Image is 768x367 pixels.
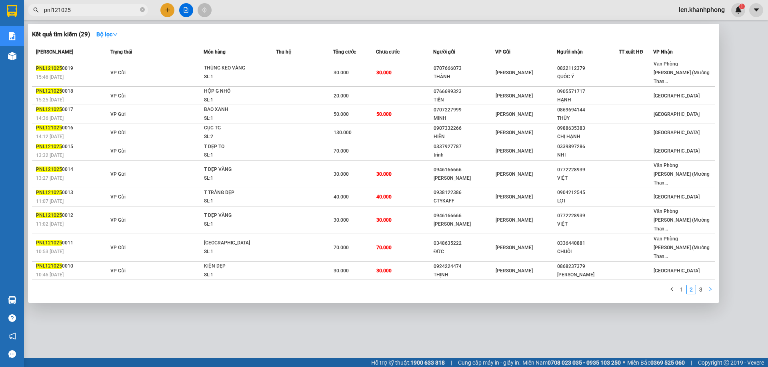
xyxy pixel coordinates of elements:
h3: Kết quả tìm kiếm ( 29 ) [32,30,90,39]
span: [GEOGRAPHIC_DATA] [654,194,700,200]
span: TT xuất HĐ [619,49,643,55]
span: 30.000 [376,268,392,274]
div: SL: 1 [204,197,264,206]
span: PNL121025 [36,65,62,71]
span: VP Gửi [110,70,126,75]
div: CHỊ HẠNH [557,133,618,141]
div: [PERSON_NAME] [557,271,618,279]
span: PNL121025 [36,263,62,269]
span: 13:32 [DATE] [36,153,64,158]
div: SL: 1 [204,174,264,183]
div: MINH [434,114,495,123]
div: SL: 1 [204,114,264,123]
div: 0707666073 [434,64,495,73]
span: [PERSON_NAME] [496,93,533,99]
span: message [8,350,16,358]
span: Văn Phòng [PERSON_NAME] (Mường Than... [654,61,710,84]
span: 30.000 [334,268,349,274]
img: warehouse-icon [8,52,16,60]
div: LỢI [557,197,618,205]
div: CỤC TG [204,124,264,133]
div: SL: 1 [204,73,264,81]
div: 0905571717 [557,87,618,96]
input: Tìm tên, số ĐT hoặc mã đơn [44,6,138,14]
span: PNL121025 [36,88,62,94]
div: 0019 [36,64,108,73]
div: 0907332266 [434,124,495,133]
div: 0013 [36,188,108,197]
span: Văn Phòng [PERSON_NAME] (Mường Than... [654,163,710,186]
span: 50.000 [376,111,392,117]
span: 40.000 [376,194,392,200]
span: 130.000 [334,130,352,135]
div: THÙY [557,114,618,123]
span: [PERSON_NAME] [496,70,533,75]
span: question-circle [8,314,16,322]
span: PNL121025 [36,107,62,112]
div: 0336440881 [557,239,618,248]
div: 0772228939 [557,212,618,220]
div: 0869694144 [557,106,618,114]
span: [PERSON_NAME] [496,268,533,274]
span: 11:07 [DATE] [36,198,64,204]
div: BAO XANH [204,105,264,114]
li: Previous Page [667,285,677,294]
div: [GEOGRAPHIC_DATA] [204,239,264,248]
div: 0772228939 [557,166,618,174]
span: 30.000 [334,171,349,177]
div: QUỐC Ý [557,73,618,81]
div: 0938122386 [434,188,495,197]
span: 10:53 [DATE] [36,249,64,254]
span: VP Gửi [110,130,126,135]
span: 13:27 [DATE] [36,175,64,181]
button: Bộ lọcdown [90,28,124,41]
div: [PERSON_NAME] [434,220,495,228]
span: PNL121025 [36,240,62,246]
li: Next Page [706,285,715,294]
span: 15:25 [DATE] [36,97,64,103]
span: [PERSON_NAME] [496,245,533,250]
div: TIẾN [434,96,495,104]
div: HIỂN [434,133,495,141]
span: 70.000 [334,148,349,154]
span: VP Gửi [110,93,126,99]
li: 3 [696,285,706,294]
a: 2 [687,285,696,294]
div: 0904212545 [557,188,618,197]
span: VP Gửi [110,268,126,274]
li: 2 [686,285,696,294]
span: VP Gửi [110,148,126,154]
span: Tổng cước [333,49,356,55]
div: [PERSON_NAME] [434,174,495,183]
img: warehouse-icon [8,296,16,304]
div: SL: 1 [204,151,264,160]
span: VP Gửi [110,111,126,117]
span: 30.000 [376,217,392,223]
div: SL: 1 [204,271,264,280]
span: VP Nhận [653,49,673,55]
span: Văn Phòng [PERSON_NAME] (Mường Than... [654,236,710,259]
span: 20.000 [334,93,349,99]
div: trinh [434,151,495,159]
div: 0946166666 [434,166,495,174]
div: HỘP G NHỎ [204,87,264,96]
div: 0012 [36,211,108,220]
span: Món hàng [204,49,226,55]
div: 0016 [36,124,108,132]
span: [PERSON_NAME] [496,217,533,223]
span: 14:12 [DATE] [36,134,64,139]
span: [PERSON_NAME] [496,130,533,135]
div: 0822112379 [557,64,618,73]
span: 50.000 [334,111,349,117]
div: 0339897286 [557,143,618,151]
div: 0348635222 [434,239,495,248]
div: 0014 [36,165,108,174]
a: 3 [696,285,705,294]
span: VP Gửi [495,49,510,55]
div: T DẸP TO [204,143,264,151]
div: THÙNG KEO VÀNG [204,64,264,73]
span: Văn Phòng [PERSON_NAME] (Mường Than... [654,208,710,232]
img: solution-icon [8,32,16,40]
span: 30.000 [376,70,392,75]
div: 0946166666 [434,212,495,220]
